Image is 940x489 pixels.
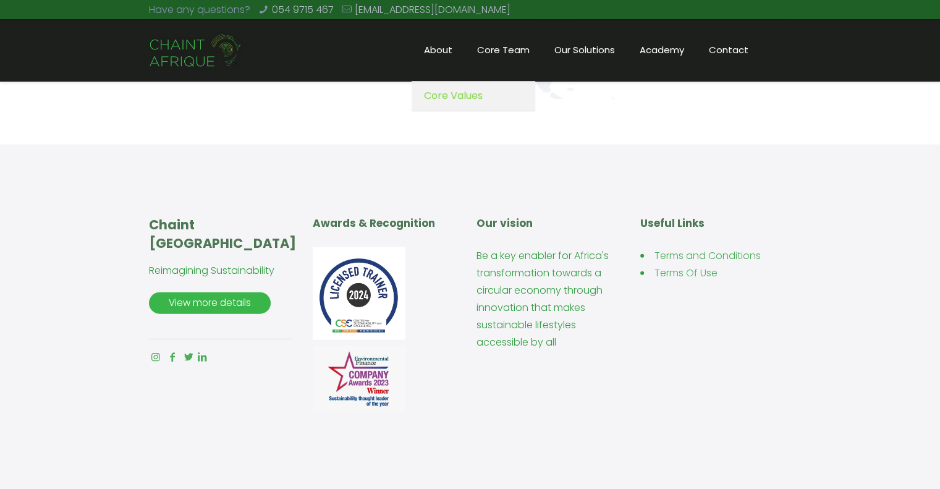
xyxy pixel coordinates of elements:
[412,41,465,59] span: About
[412,19,465,81] a: About
[412,81,535,111] a: Core Values
[355,2,510,17] a: [EMAIL_ADDRESS][DOMAIN_NAME]
[465,41,542,59] span: Core Team
[313,346,405,412] img: img
[542,19,627,81] a: Our Solutions
[149,216,300,253] h4: Chaint [GEOGRAPHIC_DATA]
[271,2,333,17] a: 054 9715 467
[149,292,271,313] a: View more details
[149,32,242,69] img: Chaint_Afrique-20
[476,216,627,231] h5: Our vision
[313,247,405,340] img: img
[697,41,761,59] span: Contact
[627,19,697,81] a: Academy
[158,292,261,313] span: View more details
[654,266,718,280] a: Terms Of Use
[542,41,627,59] span: Our Solutions
[424,87,483,104] span: Core Values
[149,19,242,81] a: Chaint Afrique
[149,262,300,279] p: Reimagining Sustainability
[465,19,542,81] a: Core Team
[640,216,791,231] h5: Useful Links
[697,19,761,81] a: Contact
[654,249,761,263] a: Terms and Conditions
[313,216,464,231] h5: Awards & Recognition
[476,247,627,351] p: Be a key enabler for Africa's transformation towards a circular economy through innovation that m...
[627,41,697,59] span: Academy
